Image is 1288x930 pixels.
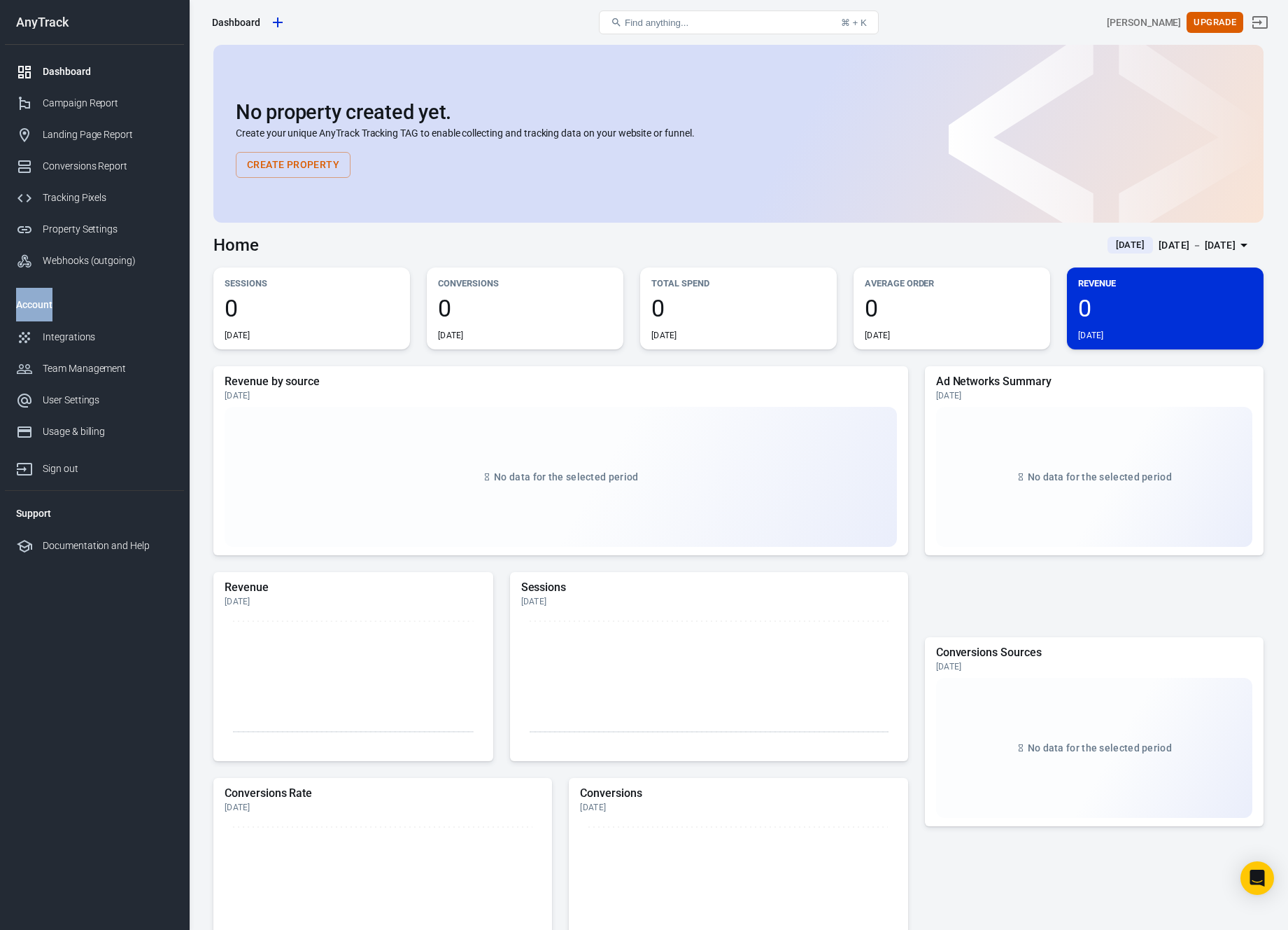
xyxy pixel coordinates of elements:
div: [DATE] [936,390,1252,401]
a: Create new property [266,11,290,34]
a: Sign out [5,447,184,485]
div: [DATE] [936,661,1252,672]
a: Tracking Pixels [5,182,184,214]
div: Sign out [43,461,173,476]
a: Campaign Report [5,88,184,119]
a: Integrations [5,321,184,353]
div: [DATE] [1078,330,1104,341]
div: Dashboard [212,15,260,29]
span: No data for the selected period [494,471,638,483]
p: Create your unique AnyTrack Tracking TAG to enable collecting and tracking data on your website o... [236,126,1241,141]
a: Webhooks (outgoing) [5,245,184,277]
h5: Conversions Rate [225,786,541,800]
h5: Revenue [225,581,482,595]
button: Create Property [236,152,351,178]
div: Team Management [43,361,173,376]
button: Upgrade [1187,12,1243,34]
span: 0 [438,296,612,320]
div: Integrations [43,330,173,345]
span: 0 [651,296,826,320]
div: [DATE] [580,802,896,813]
div: Campaign Report [43,96,173,111]
div: Conversions Report [43,159,173,174]
div: Landing Page Report [43,127,173,142]
span: [DATE] [1110,238,1150,252]
p: Average Order [865,276,1039,291]
li: Support [5,497,184,530]
p: Total Spend [651,276,826,291]
span: 0 [865,296,1039,320]
div: Account id: ng8gvdQU [1107,15,1181,30]
div: [DATE] － [DATE] [1159,237,1236,254]
div: [DATE] [521,596,897,607]
h5: Ad Networks Summary [936,375,1252,389]
div: User Settings [43,393,173,408]
li: Account [5,288,184,321]
button: Find anything...⌘ + K [599,11,879,34]
div: AnyTrack [5,16,184,29]
div: Usage & billing [43,424,173,439]
a: Team Management [5,353,184,384]
h5: Revenue by source [225,375,897,389]
button: [DATE][DATE] － [DATE] [1096,234,1264,257]
h3: Home [213,235,259,255]
h5: Sessions [521,581,897,595]
p: Revenue [1078,276,1252,291]
span: 0 [1078,296,1252,320]
div: [DATE] [225,390,897,401]
a: Dashboard [5,56,184,88]
span: 0 [225,296,399,320]
div: Dashboard [43,64,173,79]
div: [DATE] [225,596,482,607]
div: ⌘ + K [841,18,867,28]
p: Conversions [438,276,612,291]
a: Conversions Report [5,151,184,182]
h2: No property created yet. [236,101,1241,123]
div: Property Settings [43,222,173,237]
h5: Conversions Sources [936,646,1252,660]
a: Sign out [1243,6,1277,39]
div: [DATE] [225,802,541,813]
h5: Conversions [580,786,896,800]
div: Tracking Pixels [43,190,173,205]
a: User Settings [5,384,184,416]
a: Property Settings [5,214,184,245]
a: Landing Page Report [5,119,184,151]
span: No data for the selected period [1028,742,1172,754]
a: Usage & billing [5,416,184,447]
p: Sessions [225,276,399,291]
div: Documentation and Help [43,539,173,553]
span: Find anything... [625,18,688,28]
div: Open Intercom Messenger [1240,861,1274,895]
div: Webhooks (outgoing) [43,254,173,268]
span: No data for the selected period [1028,471,1172,483]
